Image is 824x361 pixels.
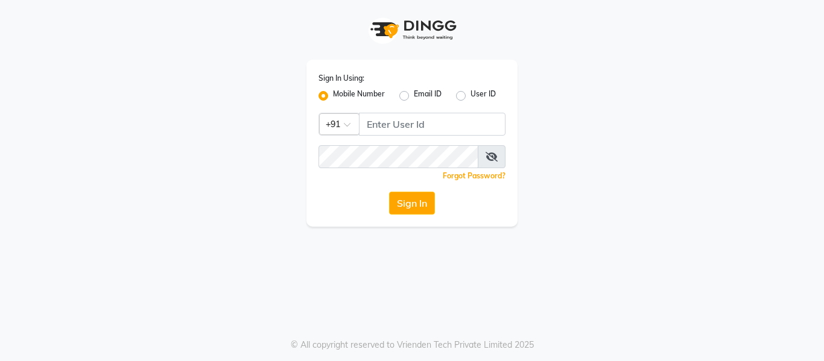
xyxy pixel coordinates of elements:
[333,89,385,103] label: Mobile Number
[414,89,442,103] label: Email ID
[471,89,496,103] label: User ID
[319,73,364,84] label: Sign In Using:
[443,171,505,180] a: Forgot Password?
[319,145,478,168] input: Username
[359,113,505,136] input: Username
[364,12,460,48] img: logo1.svg
[389,192,435,215] button: Sign In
